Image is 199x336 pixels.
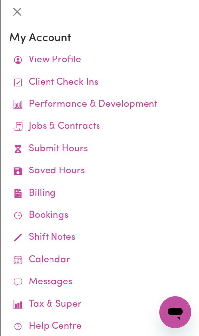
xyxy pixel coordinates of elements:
a: Client Check Ins [9,72,191,94]
a: View Profile [9,50,191,72]
a: Tax & Super [9,294,191,316]
a: Jobs & Contracts [9,116,191,138]
a: Shift Notes [9,227,191,249]
a: Calendar [9,249,191,272]
a: Billing [9,183,191,205]
iframe: Button to launch messaging window [159,296,191,328]
h3: My Account [9,32,191,46]
a: Submit Hours [9,138,191,161]
a: Bookings [9,205,191,227]
a: Performance & Development [9,94,191,116]
a: Messages [9,272,191,294]
a: Saved Hours [9,161,191,183]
